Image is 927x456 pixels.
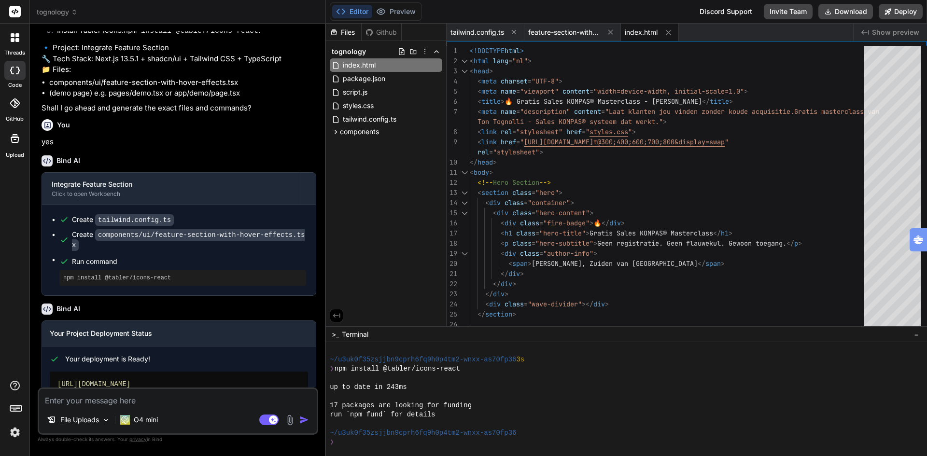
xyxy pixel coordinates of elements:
[481,127,497,136] span: link
[516,229,535,237] span: class
[478,148,489,156] span: rel
[56,304,80,314] h6: Bind AI
[539,148,543,156] span: >
[593,138,725,146] span: t@300;400;600;700;800&display=swap
[539,249,543,258] span: =
[501,127,512,136] span: rel
[447,76,457,86] div: 4
[559,77,562,85] span: >
[332,330,339,339] span: >_
[458,249,471,259] div: Click to collapse the range.
[481,107,497,116] span: meta
[543,219,590,227] span: "fire-badge"
[478,87,481,96] span: <
[694,4,758,19] div: Discord Support
[528,28,601,37] span: feature-section-with-hover-effects.tsx
[501,219,505,227] span: <
[42,173,300,205] button: Integrate Feature SectionClick to open Workbench
[489,148,493,156] span: =
[489,300,501,308] span: div
[447,46,457,56] div: 1
[798,239,802,248] span: >
[501,279,512,288] span: div
[582,127,586,136] span: =
[497,208,508,217] span: div
[512,208,532,217] span: class
[478,178,493,187] span: <!--
[520,219,539,227] span: class
[481,138,497,146] span: link
[493,290,505,298] span: div
[570,198,574,207] span: >
[528,300,582,308] span: "wave-divider"
[470,56,474,65] span: <
[872,28,919,37] span: Show preview
[478,107,481,116] span: <
[458,188,471,198] div: Click to collapse the range.
[532,239,535,248] span: =
[447,86,457,97] div: 5
[124,27,258,35] code: npm install @tabler/icons-react
[501,77,528,85] span: charset
[489,198,501,207] span: div
[524,300,528,308] span: =
[516,355,524,364] span: 3s
[450,28,504,37] span: tailwind.config.ts
[593,87,744,96] span: "width=device-width, initial-scale=1.0"
[470,67,474,75] span: <
[539,178,551,187] span: -->
[342,113,397,125] span: tailwind.config.ts
[52,190,290,198] div: Click to open Workbench
[330,410,435,419] span: run `npm fund` for details
[63,274,302,282] pre: npm install @tabler/icons-react
[512,239,532,248] span: class
[520,46,524,55] span: >
[493,56,508,65] span: lang
[516,127,562,136] span: "stylesheet"
[632,127,636,136] span: >
[505,249,516,258] span: div
[729,229,732,237] span: >
[447,269,457,279] div: 21
[532,259,698,268] span: [PERSON_NAME], Zuiden van [GEOGRAPHIC_DATA]
[56,156,80,166] h6: Bind AI
[6,115,24,123] label: GitHub
[481,97,501,106] span: title
[72,229,305,251] code: components/ui/feature-section-with-hover-effects.tsx
[447,218,457,228] div: 16
[744,87,748,96] span: >
[447,97,457,107] div: 6
[520,107,570,116] span: "description"
[516,107,520,116] span: =
[493,279,501,288] span: </
[520,87,559,96] span: "viewport"
[566,127,582,136] span: href
[474,168,489,177] span: body
[447,279,457,289] div: 22
[582,300,593,308] span: ></
[38,435,318,444] p: Always double-check its answers. Your in Bind
[489,67,493,75] span: >
[505,97,702,106] span: 🔥 Gratis Sales KOMPAS® Masterclass - [PERSON_NAME]
[330,355,516,364] span: ~/u3uk0f35zsjjbn9cprh6fq9h0p4tm2-wnxx-as70fp36
[478,138,481,146] span: <
[342,330,368,339] span: Terminal
[539,219,543,227] span: =
[524,198,528,207] span: =
[478,97,481,106] span: <
[593,300,605,308] span: div
[605,300,609,308] span: >
[57,120,70,130] h6: You
[794,239,798,248] span: p
[501,229,505,237] span: <
[710,97,729,106] span: title
[590,219,593,227] span: >
[501,107,516,116] span: name
[505,300,524,308] span: class
[512,56,528,65] span: "nl"
[590,208,593,217] span: >
[447,56,457,66] div: 2
[447,309,457,319] div: 25
[478,188,481,197] span: <
[332,47,366,56] span: tognology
